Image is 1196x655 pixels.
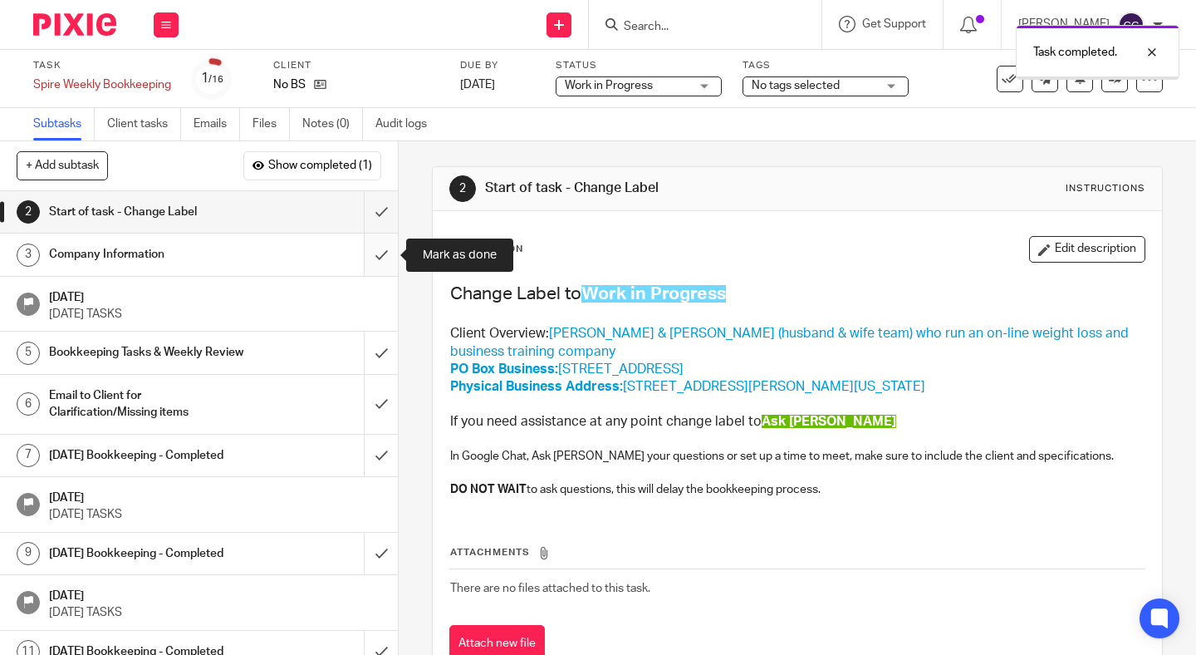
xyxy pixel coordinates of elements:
span: Physical Business Address: [450,380,623,393]
p: No BS [273,76,306,93]
h1: [DATE] [49,285,381,306]
img: Pixie [33,13,116,36]
p: to ask questions, this will delay the bookkeeping process. [450,481,1145,498]
span: [STREET_ADDRESS] [558,362,684,376]
div: 2 [449,175,476,202]
span: Work in Progress [581,285,726,303]
div: 9 [17,542,40,565]
span: No tags selected [752,80,840,91]
h3: Client Overview: [450,325,1145,396]
strong: DO NOT WAIT [450,484,527,495]
button: Show completed (1) [243,151,381,180]
a: Audit logs [375,108,439,140]
span: Work in Progress [565,80,653,91]
span: Show completed (1) [268,160,372,173]
a: Notes (0) [302,108,363,140]
a: Emails [194,108,240,140]
span: There are no files attached to this task. [450,583,650,594]
div: Instructions [1066,182,1145,195]
h1: Start of task - Change Label [49,199,248,224]
h1: [DATE] Bookkeeping - Completed [49,443,248,468]
h1: [DATE] [49,485,381,506]
span: [DATE] [460,79,495,91]
p: [DATE] TASKS [49,604,381,621]
h1: Bookkeeping Tasks & Weekly Review [49,340,248,365]
button: + Add subtask [17,151,108,180]
h1: Company Information [49,242,248,267]
span: PO Box Business: [450,362,558,376]
span: [STREET_ADDRESS][PERSON_NAME][US_STATE] [623,380,925,393]
span: [PERSON_NAME] & [PERSON_NAME] (husband & wife team) who run an on-line weight loss and business t... [450,327,1132,357]
h1: [DATE] [49,584,381,604]
p: In Google Chat, Ask [PERSON_NAME] your questions or set up a time to meet, make sure to include t... [450,448,1145,465]
span: Ask [PERSON_NAME] [762,415,896,428]
span: Attachments [450,548,530,557]
div: 5 [17,342,40,365]
h1: Start of task - Change Label [485,180,833,197]
div: 7 [17,444,40,467]
h2: Change Label to [450,280,1145,308]
h3: If you need assistance at any point change label to [450,413,1145,431]
label: Due by [460,59,535,72]
p: Description [449,243,523,256]
button: Edit description [1029,236,1145,263]
a: Client tasks [107,108,181,140]
h1: Email to Client for Clarification/Missing items [49,383,248,426]
div: 1 [201,69,223,88]
div: 3 [17,244,40,267]
p: Task completed. [1033,44,1117,61]
div: Spire Weekly Bookkeeping [33,76,171,93]
a: Subtasks [33,108,95,140]
label: Status [556,59,722,72]
p: [DATE] TASKS [49,306,381,323]
p: [DATE] TASKS [49,506,381,523]
h1: [DATE] Bookkeeping - Completed [49,541,248,566]
img: svg%3E [1118,12,1145,38]
div: 2 [17,200,40,224]
small: /16 [208,75,223,84]
div: 6 [17,392,40,416]
label: Client [273,59,439,72]
a: Files [252,108,290,140]
label: Task [33,59,171,72]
